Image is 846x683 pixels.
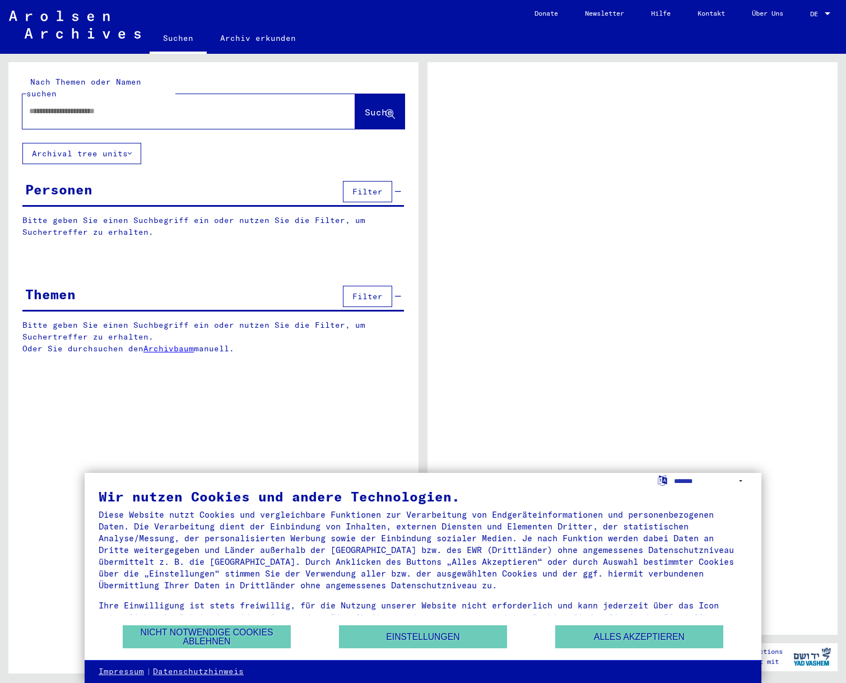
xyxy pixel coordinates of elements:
label: Sprache auswählen [657,475,668,485]
button: Filter [343,181,392,202]
button: Alles akzeptieren [555,625,723,648]
span: Suche [365,106,393,118]
div: Diese Website nutzt Cookies und vergleichbare Funktionen zur Verarbeitung von Endgeräteinformatio... [99,509,747,591]
a: Archivbaum [143,343,194,354]
mat-label: Nach Themen oder Namen suchen [26,77,141,99]
div: Ihre Einwilligung ist stets freiwillig, für die Nutzung unserer Website nicht erforderlich und ka... [99,600,747,635]
a: Archiv erkunden [207,25,309,52]
a: Impressum [99,666,144,677]
span: Filter [352,291,383,301]
a: Datenschutzhinweis [153,666,244,677]
div: Wir nutzen Cookies und andere Technologien. [99,490,747,503]
span: Filter [352,187,383,197]
img: yv_logo.png [791,643,833,671]
img: Arolsen_neg.svg [9,11,141,39]
button: Suche [355,94,405,129]
div: Themen [25,284,76,304]
p: Bitte geben Sie einen Suchbegriff ein oder nutzen Sie die Filter, um Suchertreffer zu erhalten. O... [22,319,405,355]
button: Filter [343,286,392,307]
p: Bitte geben Sie einen Suchbegriff ein oder nutzen Sie die Filter, um Suchertreffer zu erhalten. [22,215,404,238]
span: DE [810,10,822,18]
button: Nicht notwendige Cookies ablehnen [123,625,291,648]
button: Einstellungen [339,625,507,648]
a: Suchen [150,25,207,54]
button: Archival tree units [22,143,141,164]
select: Sprache auswählen [674,473,747,489]
div: Personen [25,179,92,199]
